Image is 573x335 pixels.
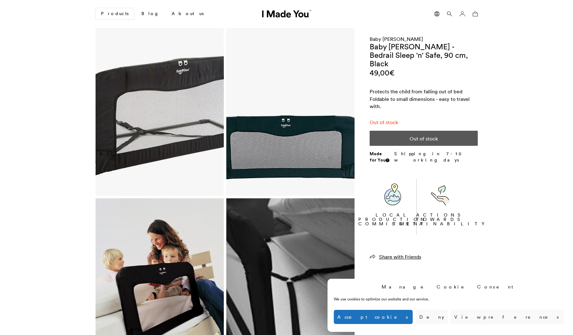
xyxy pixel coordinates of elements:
p: LOCAL PRODUCTION COMMITMENT [358,213,427,226]
span: € [389,68,394,78]
div: Manage Cookie Consent [382,283,516,290]
button: Deny [416,310,448,324]
p: Shipping in 7-10 working days [394,151,478,163]
a: Blog [136,8,164,19]
bdi: 49,00 [370,68,394,78]
button: View preferences [451,310,564,324]
p: ACTIONS TOWARDS SUSTAINABILITY [392,213,488,226]
div: We use cookies to optimize our website and our service. [334,296,470,302]
span: Share with Friends [379,254,421,260]
a: Products [96,8,134,19]
a: About us [167,8,209,19]
div: Protects the child from falling out of bed Foldable to small dimensions - easy to travel with. [370,88,478,110]
span: Out of stock [370,119,398,125]
a: Share with Friends [370,254,421,260]
strong: Made for You [370,151,389,163]
button: Accept cookies [334,310,413,324]
h1: Baby [PERSON_NAME] - Bedrail Sleep 'n' Safe, 90 cm, Black [370,42,478,68]
a: Baby [PERSON_NAME] [370,36,423,42]
img: Info sign [387,159,388,162]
